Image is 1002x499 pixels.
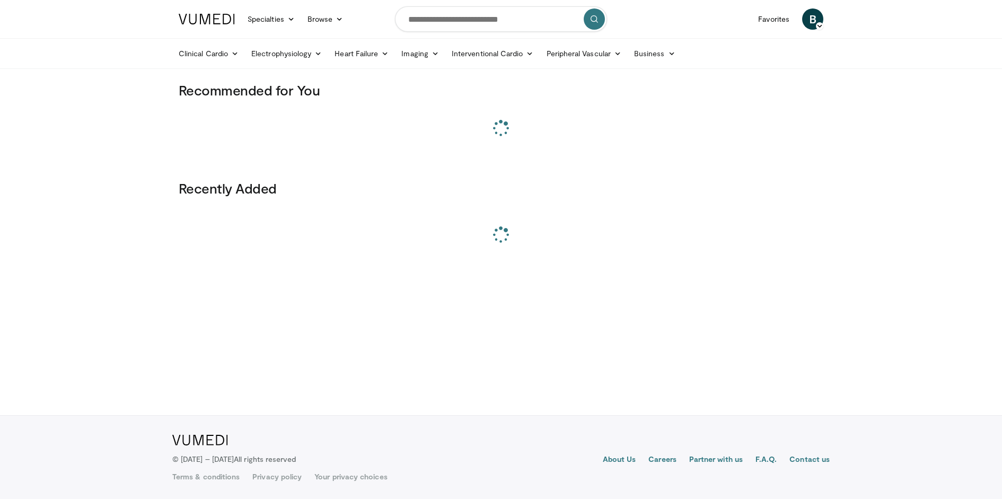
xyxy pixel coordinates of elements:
a: B [802,8,823,30]
a: Clinical Cardio [172,43,245,64]
a: Privacy policy [252,471,302,482]
a: Peripheral Vascular [540,43,628,64]
a: Browse [301,8,350,30]
a: About Us [603,454,636,467]
a: Partner with us [689,454,743,467]
a: Specialties [241,8,301,30]
a: F.A.Q. [755,454,777,467]
a: Heart Failure [328,43,395,64]
a: Your privacy choices [314,471,387,482]
img: VuMedi Logo [179,14,235,24]
p: © [DATE] – [DATE] [172,454,296,465]
h3: Recommended for You [179,82,823,99]
a: Interventional Cardio [445,43,540,64]
span: All rights reserved [234,454,296,463]
a: Favorites [752,8,796,30]
a: Contact us [789,454,830,467]
a: Electrophysiology [245,43,328,64]
img: VuMedi Logo [172,435,228,445]
a: Business [628,43,682,64]
a: Terms & conditions [172,471,240,482]
a: Imaging [395,43,445,64]
input: Search topics, interventions [395,6,607,32]
a: Careers [648,454,676,467]
h3: Recently Added [179,180,823,197]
